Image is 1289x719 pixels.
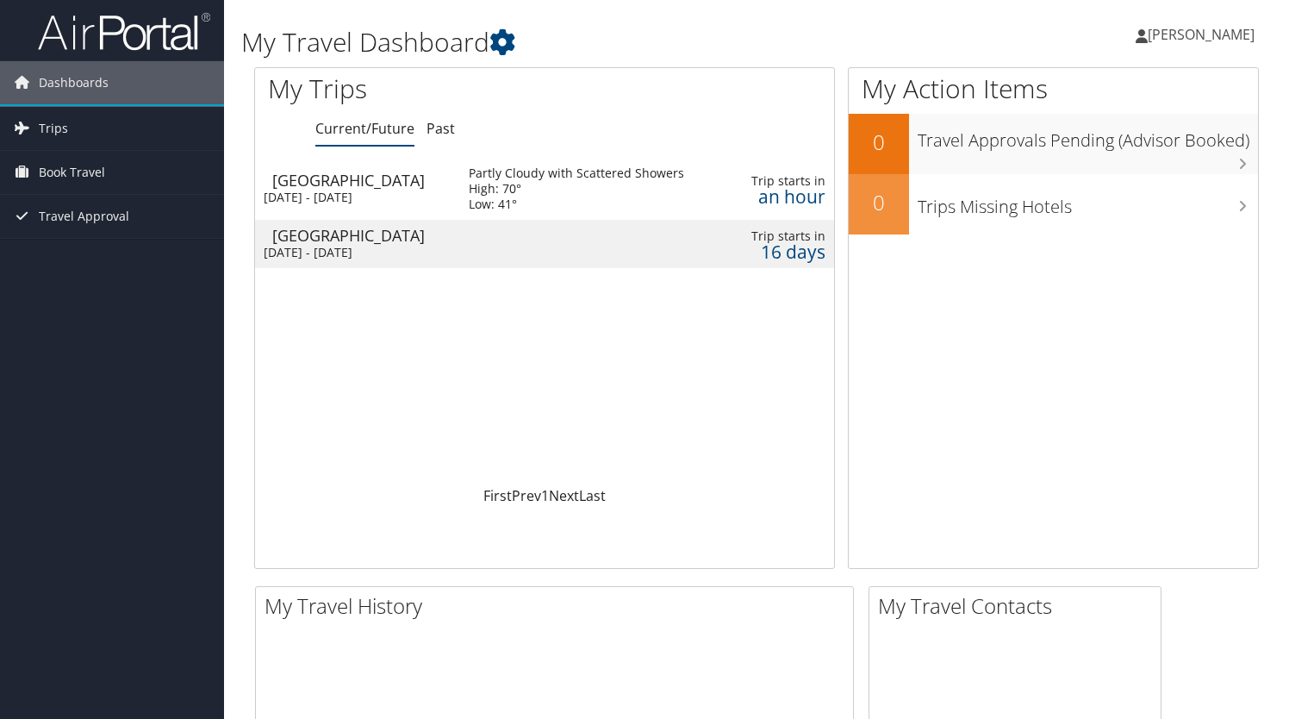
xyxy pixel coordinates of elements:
h2: 0 [849,128,909,157]
div: High: 70° [469,181,684,197]
a: Next [549,486,579,505]
div: 16 days [743,244,825,259]
a: Current/Future [315,119,414,138]
a: 1 [541,486,549,505]
span: Dashboards [39,61,109,104]
h1: My Travel Dashboard [241,24,928,60]
a: [PERSON_NAME] [1136,9,1272,60]
span: Travel Approval [39,195,129,238]
h3: Travel Approvals Pending (Advisor Booked) [918,120,1258,153]
div: Low: 41° [469,197,684,212]
img: airportal-logo.png [38,11,210,52]
div: an hour [743,189,825,204]
div: [GEOGRAPHIC_DATA] [272,228,451,243]
div: Partly Cloudy with Scattered Showers [469,166,684,181]
a: First [483,486,512,505]
a: Prev [512,486,541,505]
div: [DATE] - [DATE] [264,245,443,260]
h2: My Travel History [265,591,853,621]
a: Past [427,119,455,138]
div: [DATE] - [DATE] [264,190,443,205]
div: Trip starts in [743,228,825,244]
h2: My Travel Contacts [878,591,1161,621]
span: Trips [39,107,68,150]
a: 0Trips Missing Hotels [849,174,1258,234]
h2: 0 [849,188,909,217]
h3: Trips Missing Hotels [918,186,1258,219]
span: Book Travel [39,151,105,194]
a: 0Travel Approvals Pending (Advisor Booked) [849,114,1258,174]
a: Last [579,486,606,505]
span: [PERSON_NAME] [1148,25,1255,44]
h1: My Trips [268,71,580,107]
h1: My Action Items [849,71,1258,107]
div: [GEOGRAPHIC_DATA] [272,172,451,188]
div: Trip starts in [743,173,825,189]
